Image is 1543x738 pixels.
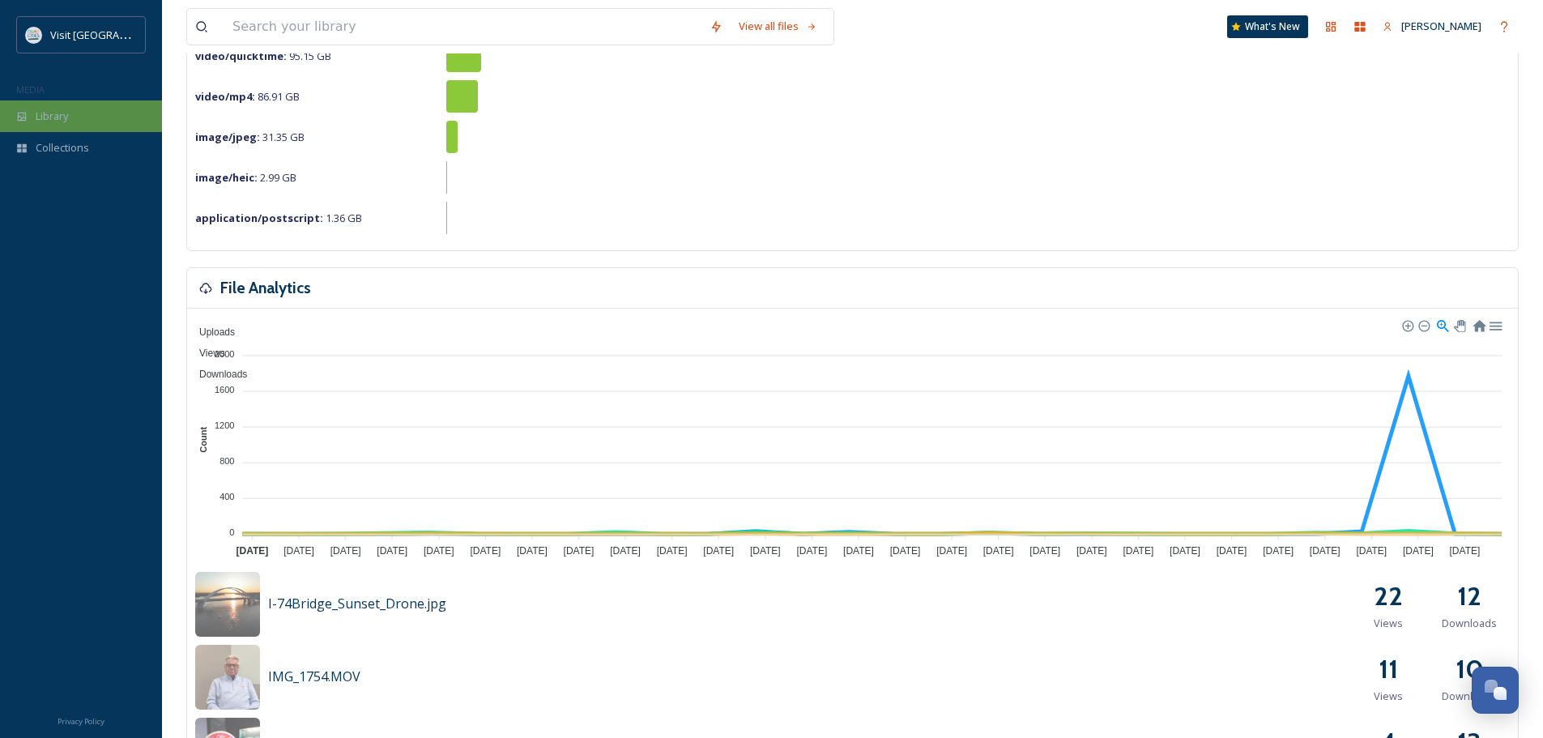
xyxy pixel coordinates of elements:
[1356,545,1387,557] tspan: [DATE]
[195,49,287,63] strong: video/quicktime :
[1217,545,1247,557] tspan: [DATE]
[268,668,360,685] span: IMG_1754.MOV
[220,276,311,300] h3: File Analytics
[796,545,827,557] tspan: [DATE]
[220,456,234,466] tspan: 800
[843,545,874,557] tspan: [DATE]
[1435,318,1449,331] div: Selection Zoom
[890,545,921,557] tspan: [DATE]
[1263,545,1294,557] tspan: [DATE]
[195,130,305,144] span: 31.35 GB
[198,427,208,453] text: Count
[1472,667,1519,714] button: Open Chat
[187,348,225,359] span: Views
[215,420,234,430] tspan: 1200
[195,170,258,185] strong: image/heic :
[220,492,234,501] tspan: 400
[1374,577,1403,616] h2: 22
[1310,545,1341,557] tspan: [DATE]
[1442,689,1497,704] span: Downloads
[1375,11,1490,42] a: [PERSON_NAME]
[1401,19,1481,33] span: [PERSON_NAME]
[195,572,260,637] img: dji_fly_20240511_194332_964_1715520784923_photo.jpg
[936,545,967,557] tspan: [DATE]
[377,545,407,557] tspan: [DATE]
[1076,545,1107,557] tspan: [DATE]
[610,545,641,557] tspan: [DATE]
[470,545,501,557] tspan: [DATE]
[1374,616,1403,631] span: Views
[268,595,446,612] span: I-74Bridge_Sunset_Drone.jpg
[1170,545,1200,557] tspan: [DATE]
[215,385,234,395] tspan: 1600
[564,545,595,557] tspan: [DATE]
[1401,319,1413,331] div: Zoom In
[237,545,269,557] tspan: [DATE]
[58,710,104,730] a: Privacy Policy
[983,545,1014,557] tspan: [DATE]
[1227,15,1308,38] a: What's New
[36,109,68,124] span: Library
[1123,545,1154,557] tspan: [DATE]
[1450,545,1481,557] tspan: [DATE]
[1457,577,1481,616] h2: 12
[195,130,260,144] strong: image/jpeg :
[229,527,234,537] tspan: 0
[195,170,296,185] span: 2.99 GB
[195,211,323,225] strong: application/postscript :
[1417,319,1429,331] div: Zoom Out
[224,9,701,45] input: Search your library
[1456,650,1484,689] h2: 10
[750,545,781,557] tspan: [DATE]
[1374,689,1403,704] span: Views
[195,645,260,710] img: 25ed4952-1cb8-4b8d-94e9-0e14c8c5f0dc.jpg
[195,89,300,104] span: 86.91 GB
[283,545,314,557] tspan: [DATE]
[1454,320,1464,330] div: Panning
[424,545,454,557] tspan: [DATE]
[731,11,825,42] a: View all files
[215,348,234,358] tspan: 2000
[50,27,176,42] span: Visit [GEOGRAPHIC_DATA]
[1472,318,1485,331] div: Reset Zoom
[1029,545,1060,557] tspan: [DATE]
[187,326,235,338] span: Uploads
[58,716,104,727] span: Privacy Policy
[195,211,362,225] span: 1.36 GB
[330,545,361,557] tspan: [DATE]
[187,369,247,380] span: Downloads
[517,545,548,557] tspan: [DATE]
[16,83,45,96] span: MEDIA
[195,49,331,63] span: 95.15 GB
[703,545,734,557] tspan: [DATE]
[36,140,89,156] span: Collections
[1403,545,1434,557] tspan: [DATE]
[657,545,688,557] tspan: [DATE]
[1379,650,1398,689] h2: 11
[1488,318,1502,331] div: Menu
[1442,616,1497,631] span: Downloads
[26,27,42,43] img: QCCVB_VISIT_vert_logo_4c_tagline_122019.svg
[195,89,255,104] strong: video/mp4 :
